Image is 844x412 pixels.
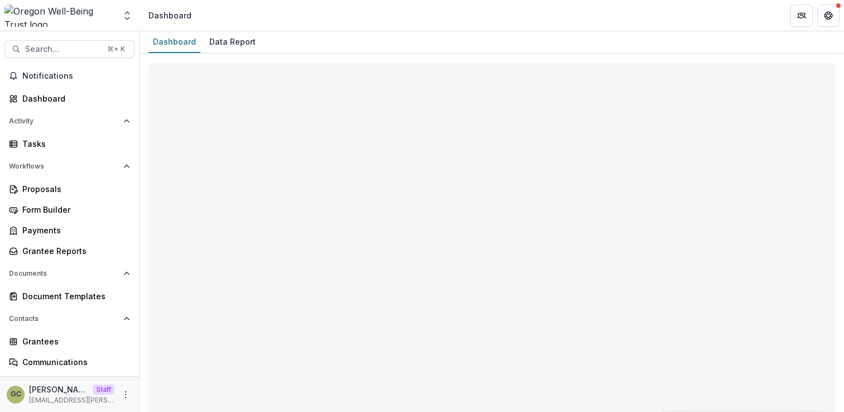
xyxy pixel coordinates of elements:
span: Contacts [9,315,119,323]
a: Document Templates [4,287,135,305]
img: Oregon Well-Being Trust logo [4,4,115,27]
button: Notifications [4,67,135,85]
div: Dashboard [148,33,200,50]
div: Proposals [22,183,126,195]
button: Open Activity [4,112,135,130]
button: Open entity switcher [119,4,135,27]
a: Payments [4,221,135,239]
a: Dashboard [148,31,200,53]
div: ⌘ + K [105,43,127,55]
a: Data Report [205,31,260,53]
button: Open Contacts [4,310,135,328]
p: [EMAIL_ADDRESS][PERSON_NAME][DOMAIN_NAME] [29,395,114,405]
button: Open Documents [4,265,135,282]
div: Document Templates [22,290,126,302]
a: Proposals [4,180,135,198]
a: Form Builder [4,200,135,219]
span: Notifications [22,71,130,81]
button: Search... [4,40,135,58]
button: Get Help [817,4,840,27]
p: [PERSON_NAME] [29,384,88,395]
nav: breadcrumb [144,7,196,23]
span: Activity [9,117,119,125]
span: Search... [25,45,100,54]
div: Grace Chang [11,391,21,398]
div: Grantees [22,336,126,347]
div: Data Report [205,33,260,50]
div: Tasks [22,138,126,150]
div: Dashboard [148,9,191,21]
a: Grantee Reports [4,242,135,260]
a: Tasks [4,135,135,153]
div: Form Builder [22,204,126,215]
div: Payments [22,224,126,236]
div: Communications [22,356,126,368]
div: Dashboard [22,93,126,104]
a: Grantees [4,332,135,351]
button: More [119,388,132,401]
a: Dashboard [4,89,135,108]
p: Staff [93,385,114,395]
button: Open Workflows [4,157,135,175]
button: Open Data & Reporting [4,376,135,394]
div: Grantee Reports [22,245,126,257]
button: Partners [790,4,813,27]
a: Communications [4,353,135,371]
span: Workflows [9,162,119,170]
span: Documents [9,270,119,277]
